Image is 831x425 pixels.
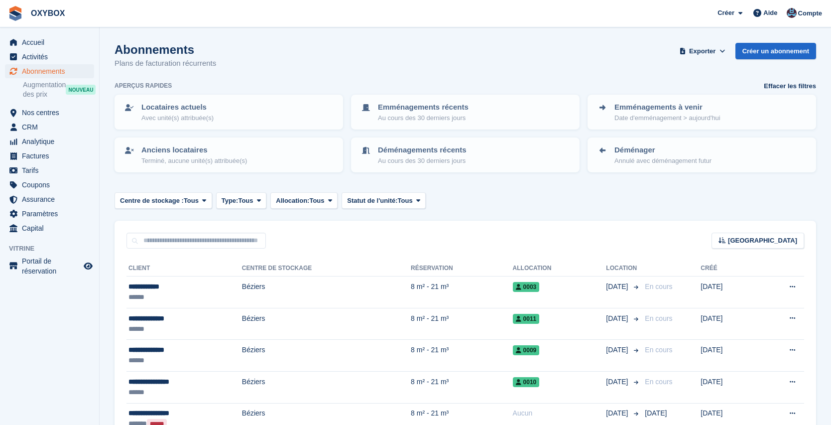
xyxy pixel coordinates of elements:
[22,178,82,192] span: Coupons
[701,308,753,340] td: [DATE]
[614,113,720,123] p: Date d'emménagement > aujourd'hui
[735,43,816,59] a: Créer un abonnement
[764,81,816,91] a: Effacer les filtres
[645,378,672,386] span: En cours
[22,256,82,276] span: Portail de réservation
[513,345,540,355] span: 0009
[701,340,753,372] td: [DATE]
[115,81,172,90] h6: Aperçus rapides
[141,156,247,166] p: Terminé, aucune unité(s) attribuée(s)
[352,139,579,171] a: Déménagements récents Au cours des 30 derniers jours
[22,35,82,49] span: Accueil
[242,261,411,277] th: Centre de stockage
[22,149,82,163] span: Factures
[242,340,411,372] td: Béziers
[216,192,267,209] button: Type: Tous
[120,196,184,206] span: Centre de stockage :
[411,340,513,372] td: 8 m² - 21 m³
[126,261,242,277] th: Client
[22,120,82,134] span: CRM
[116,96,342,129] a: Locataires actuels Avec unité(s) attribuée(s)
[645,409,667,417] span: [DATE]
[378,102,469,113] p: Emménagements récents
[378,113,469,123] p: Au cours des 30 derniers jours
[5,256,94,276] a: menu
[589,139,815,171] a: Déménager Annulé avec déménagement futur
[115,58,216,69] p: Plans de facturation récurrents
[22,163,82,177] span: Tarifs
[82,260,94,272] a: Boutique d'aperçu
[513,261,606,277] th: Allocation
[141,113,214,123] p: Avec unité(s) attribuée(s)
[9,244,99,254] span: Vitrine
[614,102,720,113] p: Emménagements à venir
[5,221,94,235] a: menu
[342,192,426,209] button: Statut de l'unité: Tous
[141,102,214,113] p: Locataires actuels
[5,50,94,64] a: menu
[22,64,82,78] span: Abonnements
[513,314,540,324] span: 0011
[606,313,630,324] span: [DATE]
[513,408,606,419] div: Aucun
[22,192,82,206] span: Assurance
[222,196,238,206] span: Type:
[115,43,216,56] h1: Abonnements
[513,282,540,292] span: 0003
[27,5,69,21] a: OXYBOX
[116,139,342,171] a: Anciens locataires Terminé, aucune unité(s) attribuée(s)
[22,135,82,148] span: Analytique
[184,196,199,206] span: Tous
[606,408,630,419] span: [DATE]
[309,196,324,206] span: Tous
[22,221,82,235] span: Capital
[701,261,753,277] th: Créé
[645,314,672,322] span: En cours
[5,192,94,206] a: menu
[606,261,641,277] th: Location
[411,371,513,403] td: 8 m² - 21 m³
[22,50,82,64] span: Activités
[5,64,94,78] a: menu
[614,156,712,166] p: Annulé avec déménagement futur
[411,261,513,277] th: Réservation
[5,135,94,148] a: menu
[701,277,753,308] td: [DATE]
[242,371,411,403] td: Béziers
[606,345,630,355] span: [DATE]
[242,308,411,340] td: Béziers
[645,283,672,290] span: En cours
[5,163,94,177] a: menu
[238,196,253,206] span: Tous
[270,192,338,209] button: Allocation: Tous
[22,207,82,221] span: Paramètres
[513,377,540,387] span: 0010
[23,80,66,99] span: Augmentation des prix
[589,96,815,129] a: Emménagements à venir Date d'emménagement > aujourd'hui
[5,149,94,163] a: menu
[645,346,672,354] span: En cours
[728,236,797,246] span: [GEOGRAPHIC_DATA]
[678,43,727,59] button: Exporter
[5,207,94,221] a: menu
[614,144,712,156] p: Déménager
[242,277,411,308] td: Béziers
[5,120,94,134] a: menu
[276,196,309,206] span: Allocation:
[352,96,579,129] a: Emménagements récents Au cours des 30 derniers jours
[8,6,23,21] img: stora-icon-8386f47178a22dfd0bd8f6a31ec36ba5ce8667c1dd55bd0f319d3a0aa187defe.svg
[717,8,734,18] span: Créer
[798,8,822,18] span: Compte
[23,80,94,100] a: Augmentation des prix NOUVEAU
[787,8,797,18] img: Oriana Devaux
[22,106,82,120] span: Nos centres
[378,144,467,156] p: Déménagements récents
[701,371,753,403] td: [DATE]
[411,277,513,308] td: 8 m² - 21 m³
[398,196,413,206] span: Tous
[606,377,630,387] span: [DATE]
[5,178,94,192] a: menu
[115,192,212,209] button: Centre de stockage : Tous
[347,196,397,206] span: Statut de l'unité:
[141,144,247,156] p: Anciens locataires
